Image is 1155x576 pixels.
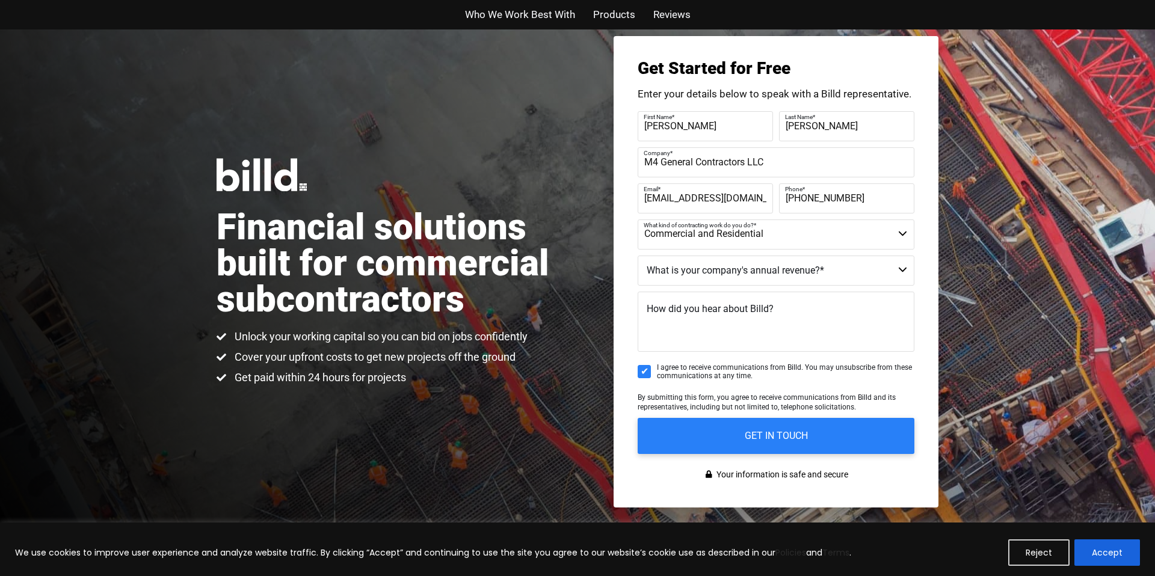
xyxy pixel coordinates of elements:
[1074,539,1140,566] button: Accept
[232,329,528,344] span: Unlock your working capital so you can bid on jobs confidently
[785,185,802,192] span: Phone
[1008,539,1070,566] button: Reject
[638,89,914,99] p: Enter your details below to speak with a Billd representative.
[217,209,577,317] h1: Financial solutions built for commercial subcontractors
[647,303,774,314] span: How did you hear about Billd?
[713,466,848,483] span: Your information is safe and secure
[232,350,516,364] span: Cover your upfront costs to get new projects off the ground
[822,547,849,559] a: Terms
[638,393,896,411] span: By submitting this form, you agree to receive communications from Billd and its representatives, ...
[644,185,658,192] span: Email
[638,60,914,77] h3: Get Started for Free
[644,113,672,120] span: First Name
[593,6,635,23] a: Products
[657,363,914,381] span: I agree to receive communications from Billd. You may unsubscribe from these communications at an...
[638,418,914,454] input: GET IN TOUCH
[775,547,806,559] a: Policies
[638,365,651,378] input: I agree to receive communications from Billd. You may unsubscribe from these communications at an...
[653,6,691,23] a: Reviews
[785,113,813,120] span: Last Name
[15,545,851,560] p: We use cookies to improve user experience and analyze website traffic. By clicking “Accept” and c...
[465,6,575,23] a: Who We Work Best With
[644,149,670,156] span: Company
[232,370,406,385] span: Get paid within 24 hours for projects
